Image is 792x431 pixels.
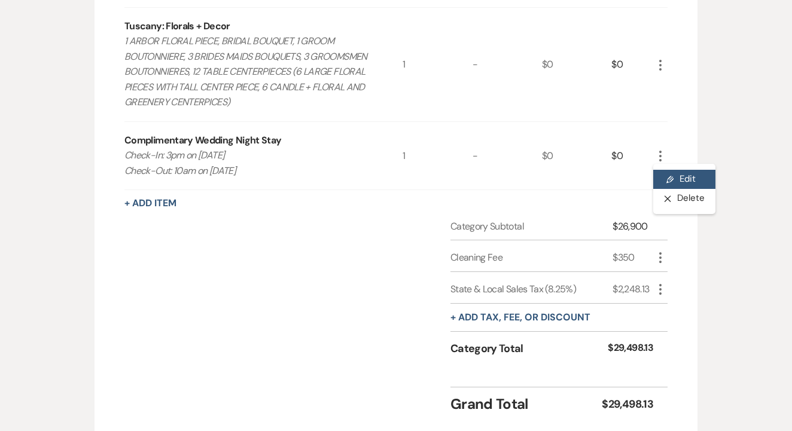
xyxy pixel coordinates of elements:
[653,189,715,208] button: Delete
[124,198,176,208] button: + Add Item
[473,8,542,121] div: -
[450,282,613,296] div: State & Local Sales Tax (8.25%)
[403,8,472,121] div: 1
[473,122,542,189] div: -
[613,282,653,296] div: $2,248.13
[124,133,282,148] div: Complimentary Wedding Night Stay
[450,250,613,265] div: Cleaning Fee
[611,8,653,121] div: $0
[542,122,611,189] div: $0
[613,219,653,234] div: $26,900
[450,341,608,357] div: Category Total
[450,313,590,322] button: + Add tax, fee, or discount
[450,393,602,415] div: Grand Total
[608,341,653,357] div: $29,498.13
[403,122,472,189] div: 1
[450,219,613,234] div: Category Subtotal
[613,250,653,265] div: $350
[124,148,375,178] p: Check-In: 3pm on [DATE] Check-Out: 10am on [DATE]
[542,8,611,121] div: $0
[653,170,715,189] button: Edit
[124,33,375,110] p: 1 ARBOR FLORAL PIECE, BRIDAL BOUQUET, 1 GROOM BOUTONNIERE, 3 BRIDES MAIDS BOUQUETS, 3 GROOMSMEN B...
[602,396,653,412] div: $29,498.13
[124,19,230,33] div: Tuscany: Florals + Decor
[611,122,653,189] div: $0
